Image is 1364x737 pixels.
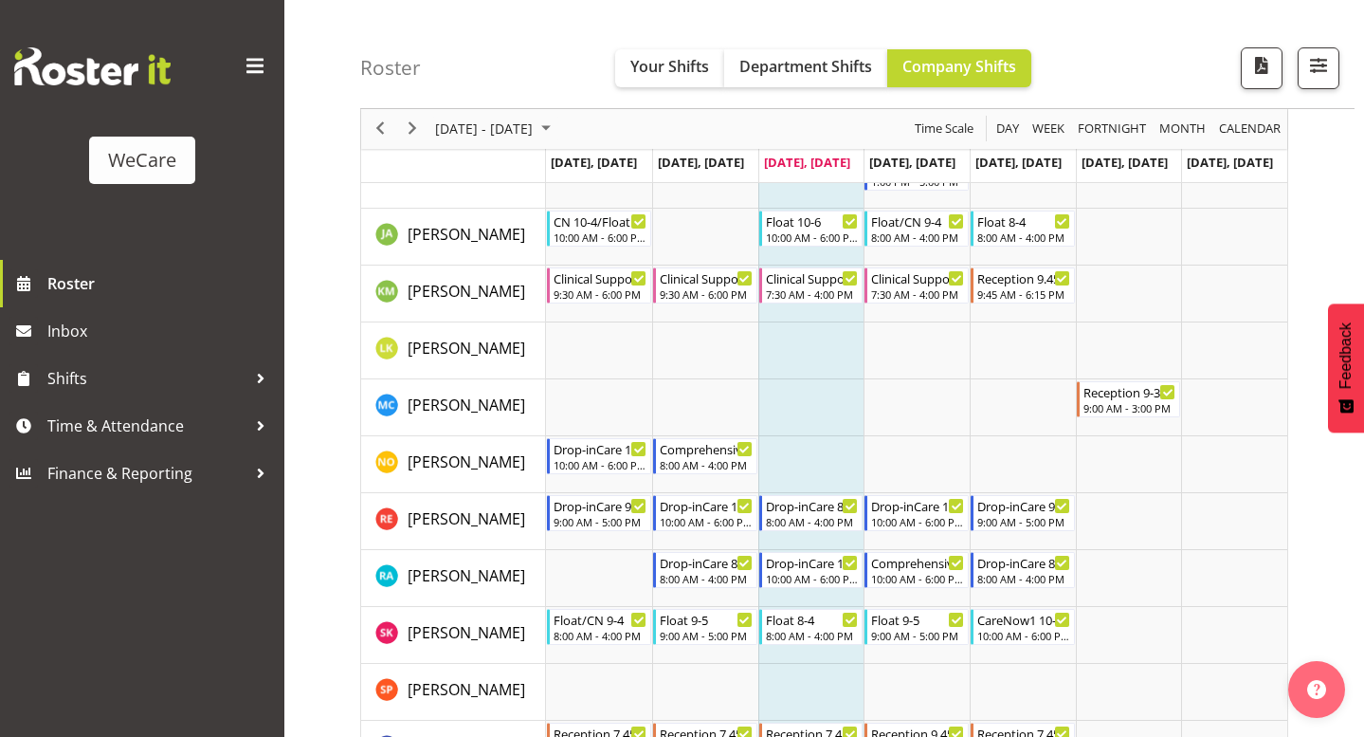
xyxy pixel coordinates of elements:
[977,496,1070,515] div: Drop-inCare 9-5
[977,628,1070,643] div: 10:00 AM - 6:00 PM
[615,49,724,87] button: Your Shifts
[766,286,859,302] div: 7:30 AM - 4:00 PM
[364,109,396,149] div: previous period
[554,286,646,302] div: 9:30 AM - 6:00 PM
[408,679,525,700] span: [PERSON_NAME]
[408,507,525,530] a: [PERSON_NAME]
[361,493,546,550] td: Rachel Els resource
[766,230,859,245] div: 10:00 AM - 6:00 PM
[660,439,753,458] div: Comprehensive Consult 8-4
[408,338,525,359] span: [PERSON_NAME]
[554,212,646,230] div: CN 10-4/Float
[653,438,757,474] div: Natasha Ottley"s event - Comprehensive Consult 8-4 Begin From Tuesday, September 30, 2025 at 8:00...
[971,552,1075,588] div: Rachna Anderson"s event - Drop-inCare 8-4 Begin From Friday, October 3, 2025 at 8:00:00 AM GMT+13...
[554,230,646,245] div: 10:00 AM - 6:00 PM
[1298,47,1339,89] button: Filter Shifts
[47,459,246,488] span: Finance & Reporting
[766,553,859,572] div: Drop-inCare 10-6
[975,154,1062,171] span: [DATE], [DATE]
[871,553,964,572] div: Comprehensive Consult 10-6
[977,286,1070,302] div: 9:45 AM - 6:15 PM
[1217,118,1282,141] span: calendar
[408,621,525,644] a: [PERSON_NAME]
[361,664,546,721] td: Samantha Poultney resource
[871,230,964,245] div: 8:00 AM - 4:00 PM
[554,628,646,643] div: 8:00 AM - 4:00 PM
[871,628,964,643] div: 9:00 AM - 5:00 PM
[47,269,275,298] span: Roster
[977,571,1070,586] div: 8:00 AM - 4:00 PM
[400,118,426,141] button: Next
[1307,680,1326,699] img: help-xxl-2.png
[1030,118,1066,141] span: Week
[361,436,546,493] td: Natasha Ottley resource
[408,337,525,359] a: [PERSON_NAME]
[660,553,753,572] div: Drop-inCare 8-4
[1076,118,1148,141] span: Fortnight
[977,212,1070,230] div: Float 8-4
[47,317,275,345] span: Inbox
[766,610,859,629] div: Float 8-4
[902,56,1016,77] span: Company Shifts
[977,610,1070,629] div: CareNow1 10-6
[871,496,964,515] div: Drop-inCare 10-6
[1216,118,1284,141] button: Month
[408,508,525,529] span: [PERSON_NAME]
[766,268,859,287] div: Clinical Support 7.30 - 4
[977,514,1070,529] div: 9:00 AM - 5:00 PM
[653,552,757,588] div: Rachna Anderson"s event - Drop-inCare 8-4 Begin From Tuesday, September 30, 2025 at 8:00:00 AM GM...
[864,609,969,645] div: Saahit Kour"s event - Float 9-5 Begin From Thursday, October 2, 2025 at 9:00:00 AM GMT+13:00 Ends...
[361,209,546,266] td: Jane Arps resource
[864,267,969,304] div: Kishendri Moodley"s event - Clinical Support 7.30 - 4 Begin From Thursday, October 2, 2025 at 7:3...
[554,457,646,472] div: 10:00 AM - 6:00 PM
[1083,400,1176,415] div: 9:00 AM - 3:00 PM
[630,56,709,77] span: Your Shifts
[993,118,1023,141] button: Timeline Day
[547,495,651,531] div: Rachel Els"s event - Drop-inCare 9-5 Begin From Monday, September 29, 2025 at 9:00:00 AM GMT+13:0...
[994,118,1021,141] span: Day
[408,280,525,303] a: [PERSON_NAME]
[660,457,753,472] div: 8:00 AM - 4:00 PM
[660,286,753,302] div: 9:30 AM - 6:00 PM
[971,267,1075,304] div: Kishendri Moodley"s event - Reception 9.45-6.15 Begin From Friday, October 3, 2025 at 9:45:00 AM ...
[871,212,964,230] div: Float/CN 9-4
[1328,304,1364,433] button: Feedback - Show survey
[408,622,525,643] span: [PERSON_NAME]
[408,678,525,701] a: [PERSON_NAME]
[971,609,1075,645] div: Saahit Kour"s event - CareNow1 10-6 Begin From Friday, October 3, 2025 at 10:00:00 AM GMT+13:00 E...
[547,609,651,645] div: Saahit Kour"s event - Float/CN 9-4 Begin From Monday, September 29, 2025 at 8:00:00 AM GMT+13:00 ...
[547,438,651,474] div: Natasha Ottley"s event - Drop-inCare 10-6 Begin From Monday, September 29, 2025 at 10:00:00 AM GM...
[766,496,859,515] div: Drop-inCare 8-4
[408,224,525,245] span: [PERSON_NAME]
[653,267,757,304] div: Kishendri Moodley"s event - Clinical Support 9.30-6 Begin From Tuesday, September 30, 2025 at 9:3...
[360,57,421,79] h4: Roster
[864,211,969,247] div: Jane Arps"s event - Float/CN 9-4 Begin From Thursday, October 2, 2025 at 8:00:00 AM GMT+13:00 End...
[871,514,964,529] div: 10:00 AM - 6:00 PM
[433,118,535,141] span: [DATE] - [DATE]
[432,118,559,141] button: October 2025
[554,496,646,515] div: Drop-inCare 9-5
[759,267,864,304] div: Kishendri Moodley"s event - Clinical Support 7.30 - 4 Begin From Wednesday, October 1, 2025 at 7:...
[547,267,651,304] div: Kishendri Moodley"s event - Clinical Support 9.30-6 Begin From Monday, September 29, 2025 at 9:30...
[1077,381,1181,417] div: Mary Childs"s event - Reception 9-3 Begin From Saturday, October 4, 2025 at 9:00:00 AM GMT+13:00 ...
[977,553,1070,572] div: Drop-inCare 8-4
[724,49,887,87] button: Department Shifts
[913,118,975,141] span: Time Scale
[361,322,546,379] td: Liandy Kritzinger resource
[887,49,1031,87] button: Company Shifts
[1083,382,1176,401] div: Reception 9-3
[408,451,525,472] span: [PERSON_NAME]
[653,495,757,531] div: Rachel Els"s event - Drop-inCare 10-6 Begin From Tuesday, September 30, 2025 at 10:00:00 AM GMT+1...
[766,571,859,586] div: 10:00 AM - 6:00 PM
[361,550,546,607] td: Rachna Anderson resource
[660,610,753,629] div: Float 9-5
[408,451,525,473] a: [PERSON_NAME]
[764,154,850,171] span: [DATE], [DATE]
[408,394,525,416] a: [PERSON_NAME]
[1241,47,1282,89] button: Download a PDF of the roster according to the set date range.
[1029,118,1068,141] button: Timeline Week
[547,211,651,247] div: Jane Arps"s event - CN 10-4/Float Begin From Monday, September 29, 2025 at 10:00:00 AM GMT+13:00 ...
[361,607,546,664] td: Saahit Kour resource
[977,230,1070,245] div: 8:00 AM - 4:00 PM
[977,268,1070,287] div: Reception 9.45-6.15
